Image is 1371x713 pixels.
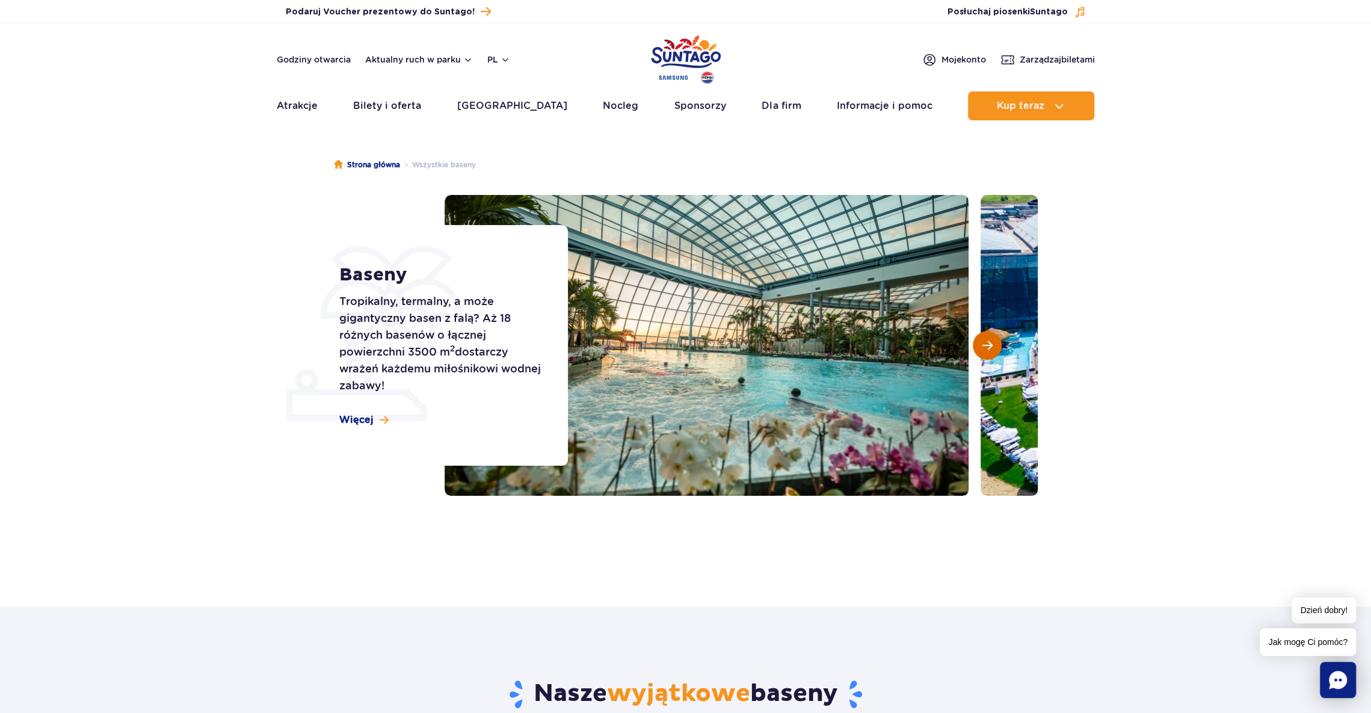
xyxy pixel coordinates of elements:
a: Sponsorzy [674,91,726,120]
button: Kup teraz [968,91,1094,120]
a: Nocleg [603,91,638,120]
button: Aktualny ruch w parku [365,55,473,64]
span: Podaruj Voucher prezentowy do Suntago! [286,6,475,18]
a: Informacje i pomoc [837,91,932,120]
button: pl [487,54,510,66]
a: Mojekonto [922,52,986,67]
span: wyjątkowe [607,679,750,709]
img: Basen wewnętrzny w Suntago, z tropikalnymi roślinami i orchideami [445,195,969,496]
span: Więcej [339,413,374,427]
h1: Baseny [339,264,541,286]
span: Zarządzaj biletami [1020,54,1095,66]
button: Posłuchaj piosenkiSuntago [947,6,1086,18]
span: Suntago [1030,8,1068,16]
h2: Nasze baseny [333,679,1038,710]
a: Bilety i oferta [353,91,421,120]
a: Godziny otwarcia [277,54,351,66]
span: Dzień dobry! [1292,597,1356,623]
p: Tropikalny, termalny, a może gigantyczny basen z falą? Aż 18 różnych basenów o łącznej powierzchn... [339,293,541,394]
a: Dla firm [762,91,801,120]
span: Posłuchaj piosenki [947,6,1068,18]
li: Wszystkie baseny [400,159,476,171]
span: Moje konto [941,54,986,66]
sup: 2 [450,344,455,353]
a: Strona główna [334,159,400,171]
a: Podaruj Voucher prezentowy do Suntago! [286,4,491,20]
a: Zarządzajbiletami [1000,52,1095,67]
div: Chat [1320,662,1356,698]
a: Więcej [339,413,389,427]
span: Jak mogę Ci pomóc? [1260,628,1356,656]
a: Atrakcje [277,91,318,120]
span: Kup teraz [997,100,1044,111]
button: Następny slajd [973,331,1002,360]
a: [GEOGRAPHIC_DATA] [457,91,567,120]
a: Park of Poland [651,30,721,85]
